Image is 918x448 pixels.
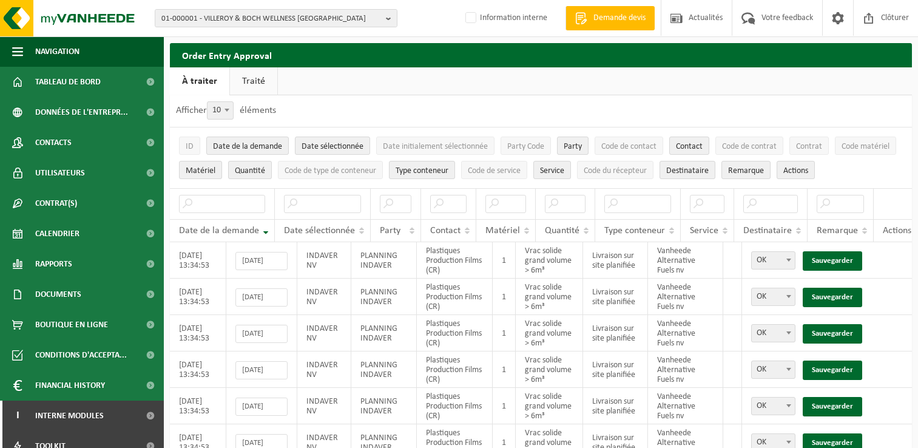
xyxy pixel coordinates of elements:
[722,142,777,151] span: Code de contrat
[752,288,795,305] span: OK
[577,161,653,179] button: Code du récepteurCode du récepteur: Activate to sort
[295,137,370,155] button: Date sélectionnéeDate sélectionnée: Activate to sort
[278,161,383,179] button: Code de type de conteneurCode de type de conteneur: Activate to sort
[516,315,583,351] td: Vrac solide grand volume > 6m³
[803,361,862,380] a: Sauvegarder
[493,242,516,279] td: 1
[557,137,589,155] button: PartyParty: Activate to sort
[213,142,282,151] span: Date de la demande
[417,242,493,279] td: Plastiques Production Films (CR)
[595,137,663,155] button: Code de contactCode de contact: Activate to sort
[835,137,896,155] button: Code matérielCode matériel: Activate to sort
[752,325,795,342] span: OK
[35,36,79,67] span: Navigation
[565,6,655,30] a: Demande devis
[170,242,226,279] td: [DATE] 13:34:53
[170,279,226,315] td: [DATE] 13:34:53
[35,370,105,401] span: Financial History
[396,166,448,175] span: Type conteneur
[179,226,259,236] span: Date de la demande
[564,142,582,151] span: Party
[463,9,547,27] label: Information interne
[648,388,723,424] td: Vanheede Alternative Fuels nv
[297,351,351,388] td: INDAVER NV
[376,137,494,155] button: Date initialement sélectionnéeDate initialement sélectionnée: Activate to sort
[302,142,363,151] span: Date sélectionnée
[297,242,351,279] td: INDAVER NV
[297,315,351,351] td: INDAVER NV
[666,166,709,175] span: Destinataire
[516,242,583,279] td: Vrac solide grand volume > 6m³
[501,137,551,155] button: Party CodeParty Code: Activate to sort
[751,251,795,270] span: OK
[803,397,862,416] a: Sauvegarder
[351,279,417,315] td: PLANNING INDAVER
[516,351,583,388] td: Vrac solide grand volume > 6m³
[35,97,128,127] span: Données de l'entrepr...
[751,397,795,415] span: OK
[540,166,564,175] span: Service
[170,315,226,351] td: [DATE] 13:34:53
[583,242,648,279] td: Livraison sur site planifiée
[35,67,101,97] span: Tableau de bord
[206,137,289,155] button: Date de la demandeDate de la demande: Activate to remove sorting
[389,161,455,179] button: Type conteneurType conteneur: Activate to sort
[533,161,571,179] button: ServiceService: Activate to sort
[179,137,200,155] button: IDID: Activate to sort
[796,142,822,151] span: Contrat
[583,351,648,388] td: Livraison sur site planifiée
[752,398,795,415] span: OK
[676,142,703,151] span: Contact
[35,188,77,219] span: Contrat(s)
[507,142,544,151] span: Party Code
[583,388,648,424] td: Livraison sur site planifiée
[186,166,215,175] span: Matériel
[601,142,656,151] span: Code de contact
[228,161,272,179] button: QuantitéQuantité: Activate to sort
[468,166,521,175] span: Code de service
[179,161,222,179] button: MatérielMatériel: Activate to sort
[743,226,792,236] span: Destinataire
[590,12,649,24] span: Demande devis
[516,388,583,424] td: Vrac solide grand volume > 6m³
[297,279,351,315] td: INDAVER NV
[351,315,417,351] td: PLANNING INDAVER
[752,361,795,378] span: OK
[207,101,234,120] span: 10
[417,388,493,424] td: Plastiques Production Films (CR)
[12,401,23,431] span: I
[161,10,381,28] span: 01-000001 - VILLEROY & BOCH WELLNESS [GEOGRAPHIC_DATA]
[297,388,351,424] td: INDAVER NV
[817,226,858,236] span: Remarque
[284,226,355,236] span: Date sélectionnée
[648,279,723,315] td: Vanheede Alternative Fuels nv
[493,388,516,424] td: 1
[380,226,400,236] span: Party
[842,142,889,151] span: Code matériel
[186,142,194,151] span: ID
[485,226,520,236] span: Matériel
[35,249,72,279] span: Rapports
[803,288,862,307] a: Sauvegarder
[35,340,127,370] span: Conditions d'accepta...
[285,166,376,175] span: Code de type de conteneur
[35,219,79,249] span: Calendrier
[417,315,493,351] td: Plastiques Production Films (CR)
[803,324,862,344] a: Sauvegarder
[751,288,795,306] span: OK
[351,388,417,424] td: PLANNING INDAVER
[230,67,277,95] a: Traité
[883,226,911,236] span: Actions
[583,315,648,351] td: Livraison sur site planifiée
[170,351,226,388] td: [DATE] 13:34:53
[669,137,709,155] button: ContactContact: Activate to sort
[803,251,862,271] a: Sauvegarder
[493,279,516,315] td: 1
[176,106,276,115] label: Afficher éléments
[493,351,516,388] td: 1
[35,127,72,158] span: Contacts
[351,242,417,279] td: PLANNING INDAVER
[35,279,81,310] span: Documents
[648,242,723,279] td: Vanheede Alternative Fuels nv
[584,166,647,175] span: Code du récepteur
